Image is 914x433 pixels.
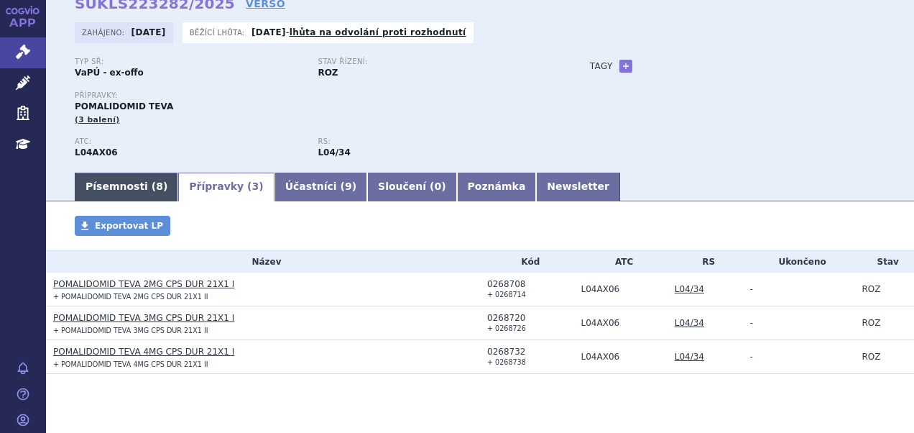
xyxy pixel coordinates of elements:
small: + 0268738 [487,358,526,366]
a: Účastníci (9) [274,173,367,201]
td: POMALIDOMID [574,306,668,340]
small: + POMALIDOMID TEVA 3MG CPS DUR 21X1 II [53,327,208,334]
span: - [750,352,753,362]
a: POMALIDOMID TEVA 4MG CPS DUR 21X1 I [53,347,234,357]
a: L04/34 [675,318,704,328]
a: Newsletter [536,173,620,201]
a: Exportovat LP [75,216,170,236]
strong: [DATE] [251,27,286,37]
span: 0 [434,181,441,192]
a: Sloučení (0) [367,173,456,201]
strong: [DATE] [131,27,166,37]
div: 0268720 [487,313,574,323]
th: Kód [480,251,574,273]
th: Ukončeno [743,251,855,273]
span: 8 [156,181,163,192]
small: + 0268714 [487,291,526,298]
p: - [251,27,466,38]
span: - [750,318,753,328]
span: Exportovat LP [95,221,163,231]
td: ROZ [855,273,914,306]
td: ROZ [855,306,914,340]
p: ATC: [75,137,303,146]
a: L04/34 [675,284,704,294]
a: POMALIDOMID TEVA 3MG CPS DUR 21X1 I [53,313,234,323]
span: - [750,284,753,294]
strong: VaPÚ - ex-offo [75,68,144,78]
span: 3 [252,181,259,192]
h3: Tagy [590,58,613,75]
span: Běžící lhůta: [190,27,248,38]
a: L04/34 [675,352,704,362]
div: 0268732 [487,347,574,357]
span: (3 balení) [75,115,120,124]
span: 9 [345,181,352,192]
p: Přípravky: [75,91,561,100]
p: Typ SŘ: [75,58,303,66]
p: Stav řízení: [318,58,546,66]
a: Přípravky (3) [178,173,274,201]
div: 0268708 [487,279,574,289]
strong: POMALIDOMID [75,147,118,158]
small: + POMALIDOMID TEVA 4MG CPS DUR 21X1 II [53,360,208,368]
a: + [619,60,632,73]
td: POMALIDOMID [574,273,668,306]
p: RS: [318,137,546,146]
a: POMALIDOMID TEVA 2MG CPS DUR 21X1 I [53,279,234,289]
a: Poznámka [457,173,537,201]
th: RS [668,251,743,273]
strong: pomalidomid [318,147,350,158]
th: ATC [574,251,668,273]
strong: ROZ [318,68,338,78]
span: POMALIDOMID TEVA [75,101,173,111]
td: POMALIDOMID [574,340,668,374]
small: + 0268726 [487,324,526,332]
th: Stav [855,251,914,273]
span: Zahájeno: [82,27,127,38]
td: ROZ [855,340,914,374]
small: + POMALIDOMID TEVA 2MG CPS DUR 21X1 II [53,293,208,301]
th: Název [46,251,480,273]
a: Písemnosti (8) [75,173,178,201]
a: lhůta na odvolání proti rozhodnutí [290,27,466,37]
